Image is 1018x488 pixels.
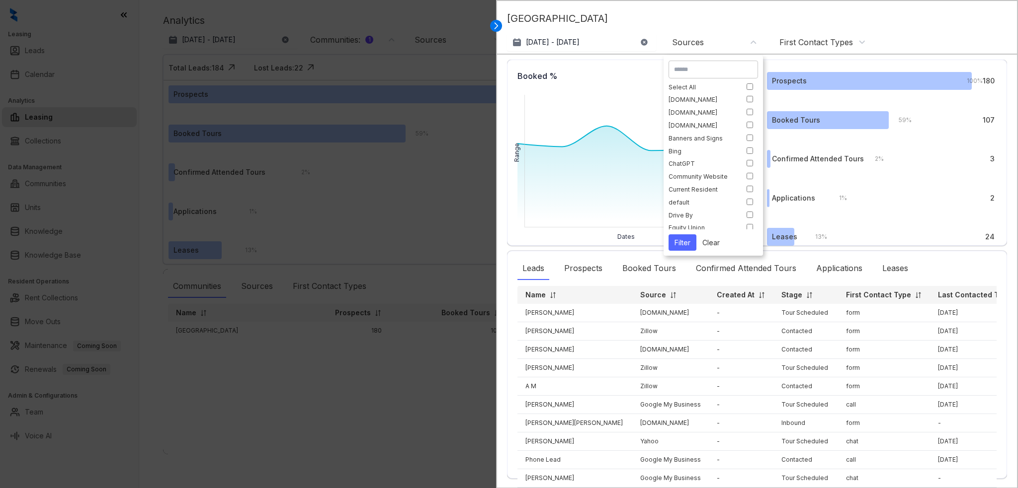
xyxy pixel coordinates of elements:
div: 180 [983,75,995,86]
div: First Contact Types [779,37,853,48]
td: Tour Scheduled [773,469,838,488]
div: Banners and Signs [669,135,736,142]
td: Tour Scheduled [773,396,838,414]
img: sorting [758,291,765,299]
td: Contacted [773,451,838,469]
div: 100 % [957,75,983,86]
div: 24 [985,231,995,242]
div: 107 [983,115,995,126]
div: Community Website [669,173,736,180]
td: - [709,341,773,359]
td: Yahoo [632,432,709,451]
td: chat [838,432,930,451]
td: [PERSON_NAME] [517,432,632,451]
div: 2 % [865,153,884,164]
td: Phone Lead [517,451,632,469]
div: Booked Tours [617,257,681,280]
td: Contacted [773,341,838,359]
p: Last Contacted Time [938,290,1012,300]
button: [DATE] - [DATE] [507,33,656,51]
div: Booked % [512,65,562,87]
div: Sources [672,37,704,48]
td: [PERSON_NAME] [517,359,632,377]
td: call [838,451,930,469]
div: Bing [669,147,736,155]
td: Tour Scheduled [773,304,838,322]
td: [DOMAIN_NAME] [632,341,709,359]
div: 59 % [889,115,912,126]
div: 13 % [805,231,827,242]
p: First Contact Type [846,290,911,300]
td: Zillow [632,377,709,396]
div: Booked Tours [772,115,820,126]
div: Current Resident [669,186,736,193]
div: Applications [811,257,867,280]
td: - [709,432,773,451]
div: default [669,199,736,206]
td: Tour Scheduled [773,432,838,451]
td: - [709,359,773,377]
div: Confirmed Attended Tours [772,153,864,164]
td: Zillow [632,359,709,377]
button: Filter [669,234,696,251]
td: [DOMAIN_NAME] [632,304,709,322]
img: sorting [806,291,813,299]
div: 1 % [829,193,847,204]
div: 3 [990,153,995,164]
p: Source [640,290,666,300]
td: Contacted [773,377,838,396]
div: Prospects [772,75,807,86]
td: Google My Business [632,469,709,488]
td: [DOMAIN_NAME] [632,414,709,432]
p: [GEOGRAPHIC_DATA] [507,11,1007,33]
div: Leads [517,257,549,280]
td: form [838,414,930,432]
img: sorting [549,291,557,299]
td: Google My Business [632,396,709,414]
td: [PERSON_NAME][PERSON_NAME] [517,414,632,432]
div: Equity Union [669,224,736,231]
div: Range [512,143,521,162]
td: call [838,396,930,414]
td: - [709,414,773,432]
div: ChatGPT [669,160,736,167]
td: [PERSON_NAME] [517,304,632,322]
td: chat [838,469,930,488]
td: - [709,377,773,396]
td: - [709,322,773,341]
td: [PERSON_NAME] [517,396,632,414]
div: Confirmed Attended Tours [691,257,801,280]
div: Prospects [559,257,607,280]
p: Name [525,290,546,300]
td: - [709,469,773,488]
td: - [709,451,773,469]
div: [DOMAIN_NAME] [669,122,736,129]
div: Dates [512,232,739,241]
img: sorting [670,291,677,299]
td: - [709,396,773,414]
div: [DOMAIN_NAME] [669,96,736,103]
div: Select All [669,83,736,91]
div: Applications [772,193,815,204]
button: Clear [696,234,726,251]
p: Created At [717,290,755,300]
img: sorting [915,291,922,299]
td: form [838,377,930,396]
td: - [709,304,773,322]
p: Stage [781,290,802,300]
div: 2 [990,193,995,204]
td: Tour Scheduled [773,359,838,377]
td: Contacted [773,322,838,341]
td: [PERSON_NAME] [517,469,632,488]
div: Leases [772,231,797,242]
td: Google My Business [632,451,709,469]
td: form [838,304,930,322]
td: Inbound [773,414,838,432]
td: form [838,322,930,341]
td: form [838,359,930,377]
td: Zillow [632,322,709,341]
p: [DATE] - [DATE] [526,37,580,47]
td: [PERSON_NAME] [517,341,632,359]
td: [PERSON_NAME] [517,322,632,341]
div: [DOMAIN_NAME] [669,109,736,116]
